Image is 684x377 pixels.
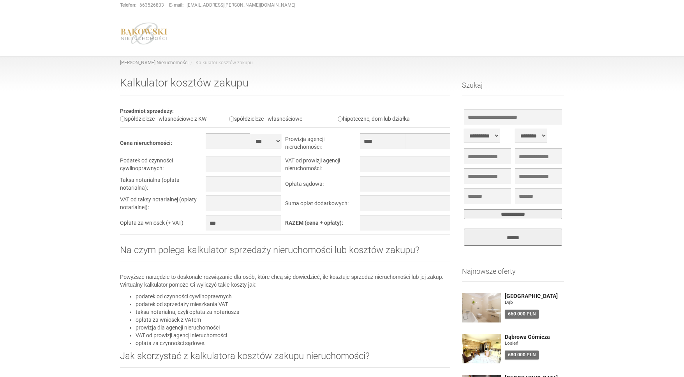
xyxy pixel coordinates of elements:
[285,220,343,226] b: RAZEM (cena + opłaty):
[338,116,410,122] label: hipoteczne, dom lub działka
[120,60,189,65] a: [PERSON_NAME] Nieruchomości
[120,140,172,146] b: Cena nieruchomości:
[505,299,564,306] figure: Dąb
[136,300,450,308] li: podatek od sprzedaży mieszkania VAT
[120,273,450,289] p: Powyższe narzędzie to doskonałe rozwiązanie dla osób, które chcą się dowiedzieć, ile kosztuje spr...
[136,339,450,347] li: opłata za czynności sądowe.
[120,196,206,215] td: VAT od taksy notarialnej (opłaty notarialnej):
[136,308,450,316] li: taksa notarialna, czyli opłata za notariusza
[505,351,539,359] div: 680 000 PLN
[120,176,206,196] td: Taksa notarialna (opłata notarialna):
[120,108,174,114] b: Przedmiot sprzedaży:
[189,60,253,66] li: Kalkulator kosztów zakupu
[120,22,168,45] img: logo
[139,2,164,8] a: 663526803
[338,116,343,122] input: hipoteczne, dom lub działka
[120,2,136,8] strong: Telefon:
[462,81,564,95] h3: Szukaj
[120,116,206,122] label: spółdzielcze - własnościowe z KW
[136,292,450,300] li: podatek od czynności cywilnoprawnych
[229,116,234,122] input: spółdzielcze - własnościowe
[285,157,360,176] td: VAT od prowizji agencji nieruchomości:
[120,245,450,261] h2: Na czym polega kalkulator sprzedaży nieruchomości lub kosztów zakupu?
[120,157,206,176] td: Podatek od czynności cywilnoprawnych:
[285,176,360,196] td: Opłata sądowa:
[120,116,125,122] input: spółdzielcze - własnościowe z KW
[169,2,183,8] strong: E-mail:
[229,116,302,122] label: spółdzielcze - własnościowe
[136,331,450,339] li: VAT od prowizji agencji nieruchomości
[120,77,450,95] h1: Kalkulator kosztów zakupu
[136,316,450,324] li: opłata za wniosek z VATem
[505,340,564,347] figure: Łosień
[505,293,564,299] a: [GEOGRAPHIC_DATA]
[505,334,564,340] a: Dąbrowa Górnicza
[120,351,450,367] h2: Jak skorzystać z kalkulatora kosztów zakupu nieruchomości?
[505,310,539,319] div: 650 000 PLN
[285,196,360,215] td: Suma opłat dodatkowych:
[136,324,450,331] li: prowizja dla agencji nieruchomości
[120,215,206,234] td: Opłata za wniosek (+ VAT)
[285,133,360,157] td: Prowizja agencji nieruchomości:
[187,2,295,8] a: [EMAIL_ADDRESS][PERSON_NAME][DOMAIN_NAME]
[462,268,564,282] h3: Najnowsze oferty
